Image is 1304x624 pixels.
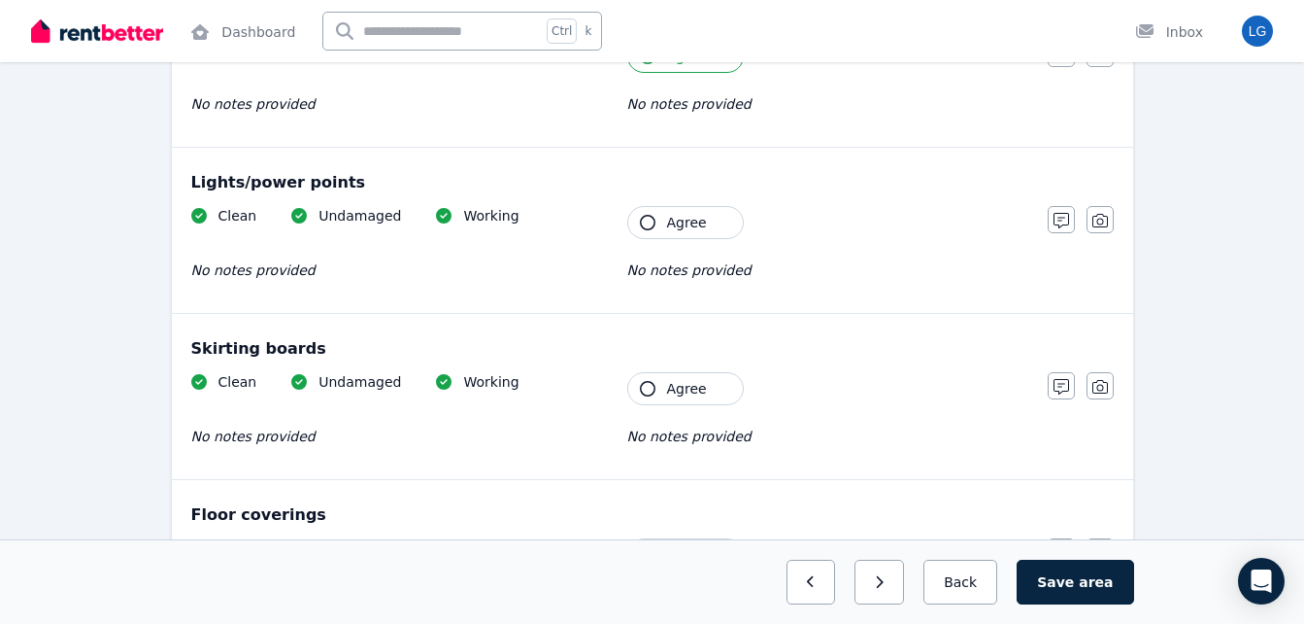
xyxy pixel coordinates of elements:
span: Undamaged [318,206,401,225]
button: Save area [1017,560,1133,605]
span: No notes provided [191,96,316,112]
span: No notes provided [191,262,316,278]
img: RentBetter [31,17,163,46]
span: Ctrl [547,18,577,44]
span: No notes provided [627,429,752,444]
span: Clean [218,206,257,225]
div: Open Intercom Messenger [1238,558,1285,605]
div: Lights/power points [191,171,1114,194]
span: Agree [667,379,707,399]
span: No notes provided [627,262,752,278]
button: Agree [627,206,744,239]
span: Undamaged [318,372,401,392]
span: No notes provided [627,96,752,112]
span: Clean [218,538,257,558]
span: Working [463,206,518,225]
div: Skirting boards [191,337,1114,361]
span: area [1079,572,1113,592]
span: Agree [667,213,707,232]
img: Lili Gustinah [1242,16,1273,47]
span: k [585,23,591,39]
button: Back [923,560,997,605]
span: Undamaged [318,538,401,558]
button: Agree [627,538,744,572]
span: Clean [218,372,257,392]
div: Inbox [1135,22,1203,42]
button: Agree [627,372,744,405]
div: Floor coverings [191,503,1114,527]
span: No notes provided [191,429,316,444]
span: Working [463,538,518,558]
span: Working [463,372,518,392]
